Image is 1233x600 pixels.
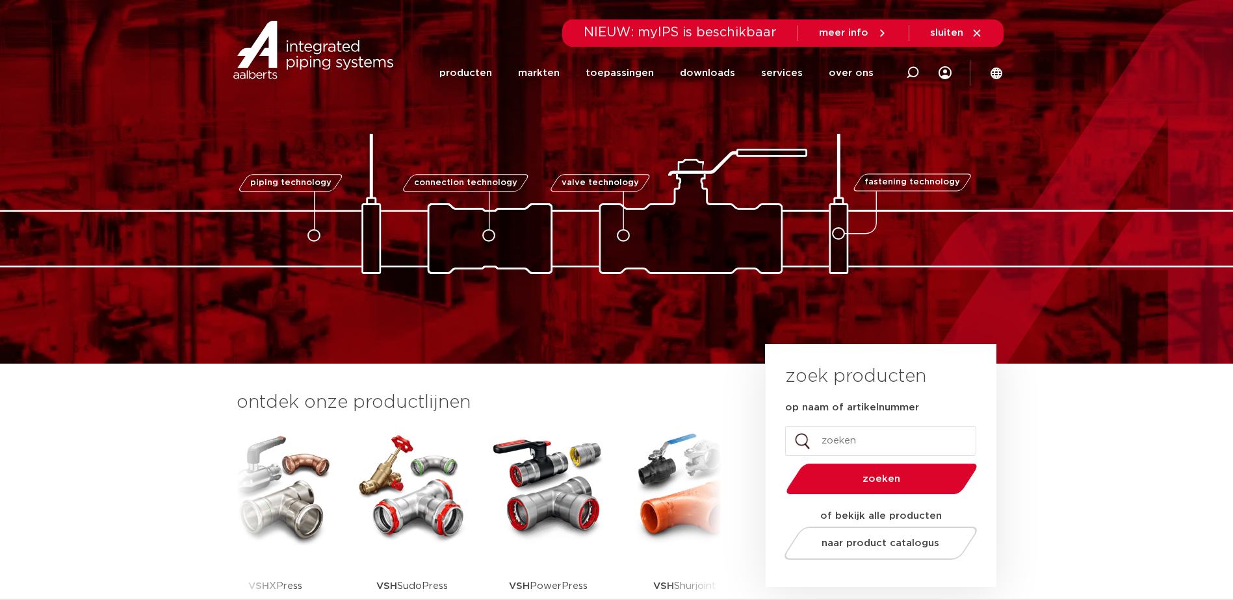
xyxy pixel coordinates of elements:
h3: ontdek onze productlijnen [237,390,721,416]
strong: VSH [653,581,674,591]
span: meer info [819,28,868,38]
a: toepassingen [586,47,654,99]
strong: VSH [376,581,397,591]
a: sluiten [930,27,983,39]
span: valve technology [562,179,639,187]
span: zoeken [820,474,944,484]
span: connection technology [413,179,517,187]
a: downloads [680,47,735,99]
strong: of bekijk alle producten [820,511,942,521]
input: zoeken [785,426,976,456]
a: markten [518,47,560,99]
span: NIEUW: myIPS is beschikbaar [584,26,777,39]
a: producten [439,47,492,99]
strong: VSH [248,581,269,591]
a: naar product catalogus [781,527,980,560]
span: sluiten [930,28,963,38]
nav: Menu [439,47,874,99]
strong: VSH [509,581,530,591]
span: fastening technology [864,179,960,187]
a: services [761,47,803,99]
button: zoeken [781,462,982,495]
label: op naam of artikelnummer [785,401,919,414]
span: piping technology [250,179,331,187]
a: over ons [829,47,874,99]
h3: zoek producten [785,364,926,390]
a: meer info [819,27,888,39]
div: my IPS [939,47,952,99]
span: naar product catalogus [822,538,939,548]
